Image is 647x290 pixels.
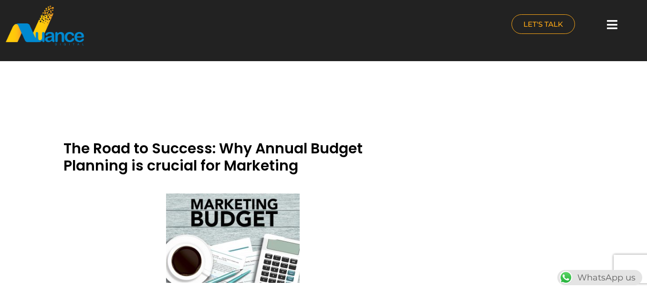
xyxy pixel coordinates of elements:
[161,189,304,288] img: Marketing Budget
[511,14,575,34] a: LET'S TALK
[523,21,563,28] span: LET'S TALK
[558,270,574,285] img: WhatsApp
[63,140,402,174] h2: The Road to Success: Why Annual Budget Planning is crucial for Marketing
[557,270,642,285] div: WhatsApp us
[5,5,85,46] img: nuance-qatar_logo
[557,272,642,283] a: WhatsAppWhatsApp us
[5,5,319,46] a: nuance-qatar_logo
